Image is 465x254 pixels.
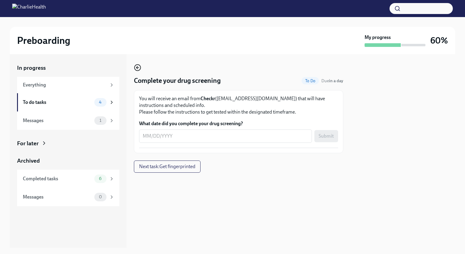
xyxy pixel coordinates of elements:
div: Messages [23,117,92,124]
div: Everything [23,82,107,88]
button: Next task:Get fingerprinted [134,161,201,173]
div: Messages [23,194,92,200]
div: Completed tasks [23,175,92,182]
span: 6 [95,176,105,181]
div: To do tasks [23,99,92,106]
a: For later [17,139,119,147]
div: For later [17,139,39,147]
strong: Checkr [201,96,215,101]
span: 0 [95,195,106,199]
label: What date did you complete your drug screening? [139,120,338,127]
a: In progress [17,64,119,72]
a: Everything [17,77,119,93]
strong: My progress [365,34,391,41]
span: September 29th, 2025 09:00 [321,78,343,84]
p: You will receive an email from ([EMAIL_ADDRESS][DOMAIN_NAME]) that will have instructions and sch... [139,95,338,115]
a: Messages0 [17,188,119,206]
a: Completed tasks6 [17,170,119,188]
span: To Do [302,79,319,83]
strong: in a day [329,78,343,83]
h3: 60% [430,35,448,46]
a: Archived [17,157,119,165]
span: Next task : Get fingerprinted [139,164,195,170]
h2: Preboarding [17,34,70,47]
a: Messages1 [17,111,119,130]
h4: Complete your drug screening [134,76,221,85]
span: Due [321,78,343,83]
span: 4 [95,100,105,104]
span: 1 [96,118,105,123]
img: CharlieHealth [12,4,46,13]
a: To do tasks4 [17,93,119,111]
